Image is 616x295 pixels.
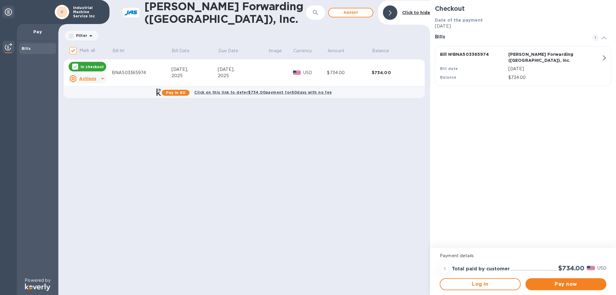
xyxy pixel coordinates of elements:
div: $734.00 [327,70,371,76]
p: USD [597,265,606,271]
p: USD [303,70,327,76]
p: Image [269,48,282,54]
p: Powered by [25,277,50,284]
span: Log in [445,281,515,288]
span: Bill № [112,48,133,54]
span: Amount [328,48,352,54]
p: Filter [74,33,87,38]
b: Bills [22,46,31,51]
p: Bill Date [172,48,189,54]
button: Addbill [328,8,373,17]
b: II [61,10,63,14]
p: Industrial Machine Service Inc [73,6,103,18]
p: Bill № [112,48,125,54]
div: [DATE], [218,66,268,73]
b: Date of the payment [435,18,483,23]
p: $734.00 [508,74,601,81]
span: Balance [372,48,397,54]
div: BNA503365974 [112,70,171,76]
p: Currency [293,48,312,54]
p: [DATE] [435,23,611,29]
p: Amount [328,48,344,54]
b: Bill date [440,66,458,71]
u: Actions [79,76,96,81]
div: 2025 [171,73,218,79]
p: [PERSON_NAME] Forwarding ([GEOGRAPHIC_DATA]), Inc. [508,51,574,63]
h3: Total paid by customer [452,266,510,272]
img: Logo [25,284,50,291]
p: In checkout [81,64,104,69]
span: Add bill [334,9,368,16]
div: = [440,264,449,273]
div: [DATE], [171,66,218,73]
div: 2025 [218,73,268,79]
b: Pay in 60 [166,90,186,95]
span: Pay now [530,281,602,288]
span: Due Date [218,48,246,54]
button: Log in [440,278,521,290]
p: Bill № BNA503365974 [440,51,506,57]
b: Click to hide [402,10,430,15]
button: Pay now [525,278,606,290]
button: Bill №BNA503365974[PERSON_NAME] Forwarding ([GEOGRAPHIC_DATA]), Inc.Bill date[DATE]Balance$734.00 [435,46,611,86]
p: Mark all [79,47,95,54]
span: Bill Date [172,48,197,54]
p: [DATE] [508,66,601,72]
div: $734.00 [372,70,416,76]
h3: Bills [435,34,585,40]
p: Pay [22,29,54,35]
b: Click on this link to defer $734.00 payment for 60 days with no fee [194,90,332,95]
h2: $734.00 [558,264,584,272]
img: USD [587,266,595,270]
span: 1 [592,34,599,41]
h2: Checkout [435,5,611,12]
p: Balance [372,48,389,54]
img: USD [293,71,301,75]
p: Due Date [218,48,239,54]
p: Payment details [440,253,606,259]
b: Balance [440,75,457,80]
